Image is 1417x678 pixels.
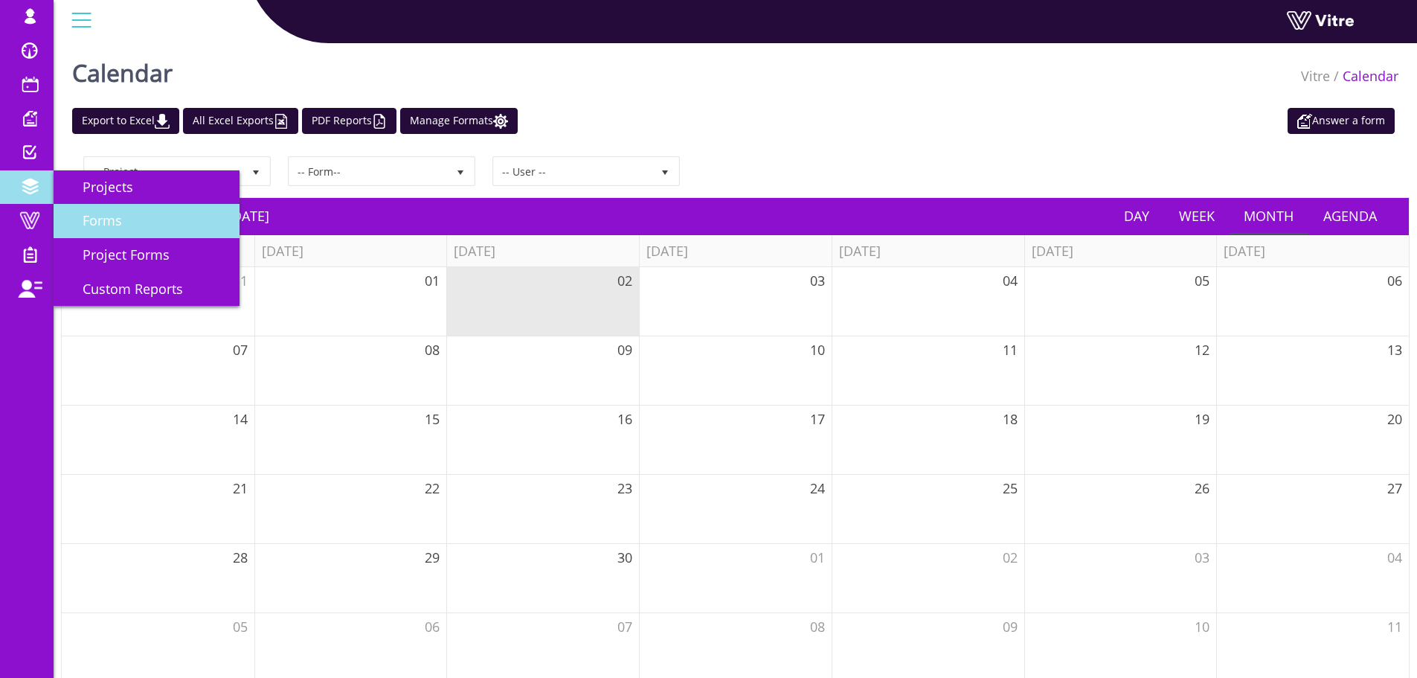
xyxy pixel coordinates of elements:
[617,341,632,359] span: 09
[72,37,173,100] h1: Calendar
[1297,114,1312,129] img: appointment_white2.png
[254,235,447,267] th: [DATE]
[1387,341,1402,359] span: 13
[1387,618,1402,636] span: 11
[493,114,508,129] img: cal_settings.png
[1003,341,1018,359] span: 11
[1387,410,1402,428] span: 20
[54,272,240,307] a: Custom Reports
[302,108,396,134] a: PDF Reports
[233,410,248,428] span: 14
[617,549,632,566] span: 30
[1308,199,1392,233] a: Agenda
[233,549,248,566] span: 28
[1195,618,1209,636] span: 10
[425,341,440,359] span: 08
[617,272,632,290] span: 02
[810,618,825,636] span: 08
[639,235,832,267] th: [DATE]
[228,207,269,225] span: [DATE]
[810,549,825,566] span: 01
[617,410,632,428] span: 16
[242,158,269,185] span: select
[65,211,122,229] span: Forms
[1003,479,1018,497] span: 25
[1288,108,1395,134] a: Answer a form
[425,618,440,636] span: 06
[1195,272,1209,290] span: 05
[617,618,632,636] span: 07
[372,114,387,129] img: cal_pdf.png
[183,108,298,134] a: All Excel Exports
[1195,341,1209,359] span: 12
[233,341,248,359] span: 07
[274,114,289,129] img: cal_excel.png
[1330,67,1398,86] li: Calendar
[1387,272,1402,290] span: 06
[155,114,170,129] img: cal_download.png
[1230,199,1309,233] a: Month
[233,479,248,497] span: 21
[1195,479,1209,497] span: 26
[65,178,133,196] span: Projects
[494,158,652,185] span: -- User --
[65,246,170,263] span: Project Forms
[1301,67,1330,85] a: Vitre
[810,272,825,290] span: 03
[1003,618,1018,636] span: 09
[1109,199,1164,233] a: Day
[54,238,240,272] a: Project Forms
[233,618,248,636] span: 05
[832,235,1024,267] th: [DATE]
[54,170,240,205] a: Projects
[1195,549,1209,566] span: 03
[1195,410,1209,428] span: 19
[1003,549,1018,566] span: 02
[1216,235,1409,267] th: [DATE]
[54,204,240,238] a: Forms
[447,158,474,185] span: select
[1024,235,1217,267] th: [DATE]
[65,280,183,298] span: Custom Reports
[425,549,440,566] span: 29
[1387,479,1402,497] span: 27
[425,272,440,290] span: 01
[400,108,518,134] a: Manage Formats
[85,158,242,185] span: -- Project --
[425,410,440,428] span: 15
[72,108,179,134] a: Export to Excel
[233,272,248,290] span: 31
[425,479,440,497] span: 22
[652,158,678,185] span: select
[810,410,825,428] span: 17
[1003,410,1018,428] span: 18
[1003,272,1018,290] span: 04
[617,479,632,497] span: 23
[446,235,639,267] th: [DATE]
[810,341,825,359] span: 10
[289,158,447,185] span: -- Form--
[810,479,825,497] span: 24
[211,199,269,233] a: [DATE]
[1387,549,1402,566] span: 04
[1164,199,1230,233] a: Week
